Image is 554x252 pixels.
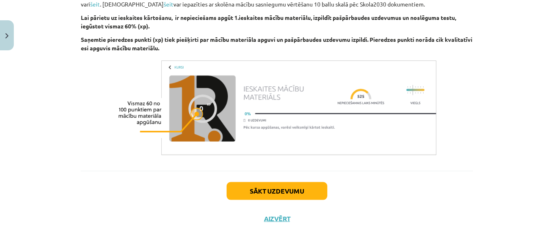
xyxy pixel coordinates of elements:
[90,0,100,8] a: šeit
[81,14,456,30] strong: Lai pārietu uz ieskaites kārtošanu, ir nepieciešams apgūt 1.ieskaites mācību materiālu, izpildīt ...
[262,215,292,223] button: Aizvērt
[164,0,173,8] a: šeit
[227,182,327,200] button: Sākt uzdevumu
[5,33,9,39] img: icon-close-lesson-0947bae3869378f0d4975bcd49f059093ad1ed9edebbc8119c70593378902aed.svg
[81,36,472,52] strong: Saņemtie pieredzes punkti (xp) tiek piešķirti par mācību materiāla apguvi un pašpārbaudes uzdevum...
